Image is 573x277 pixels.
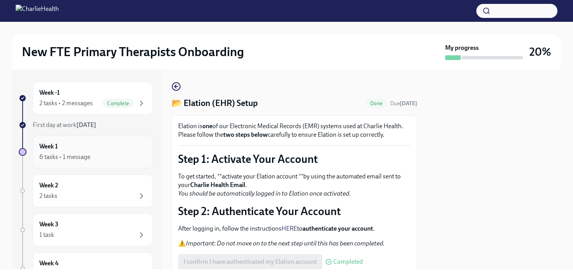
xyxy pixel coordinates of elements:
strong: one [202,122,212,130]
p: After logging in, follow the instructions to . [178,224,410,233]
h6: Week -1 [39,88,60,97]
h6: Week 1 [39,142,58,151]
div: 6 tasks • 1 message [39,153,90,161]
div: 2 tasks [39,192,57,200]
em: You should be automatically logged in to Elation once activated. [178,190,351,197]
p: To get started, **activate your Elation account **by using the automated email sent to your . [178,172,410,198]
img: CharlieHealth [16,5,59,17]
a: First day at work[DATE] [19,121,153,129]
h6: Week 3 [39,220,58,229]
h6: Week 2 [39,181,58,190]
strong: Charlie Health Email [190,181,245,189]
strong: two steps below [223,131,268,138]
h6: Week 4 [39,259,58,268]
div: 1 task [39,231,54,239]
em: Important: Do not move on to the next step until this has been completed. [186,240,385,247]
a: Week 31 task [19,213,153,246]
h3: 20% [529,45,551,59]
span: First day at work [33,121,96,129]
a: HERE [281,225,297,232]
strong: My progress [445,44,479,52]
span: September 6th, 2025 09:00 [390,100,417,107]
h2: New FTE Primary Therapists Onboarding [22,44,244,60]
span: Done [366,101,387,106]
div: 2 tasks • 2 messages [39,99,93,108]
a: Week -12 tasks • 2 messagesComplete [19,82,153,115]
p: ⚠️ [178,239,410,248]
span: Complete [103,101,134,106]
a: Week 16 tasks • 1 message [19,136,153,168]
p: Step 2: Authenticate Your Account [178,204,410,218]
strong: authenticate your account [302,225,373,232]
p: Elation is of our Electronic Medical Records (EMR) systems used at Charlie Health. Please follow ... [178,122,410,139]
p: Step 1: Activate Your Account [178,152,410,166]
a: Week 22 tasks [19,175,153,207]
h4: 📂 Elation (EHR) Setup [172,97,258,109]
span: Due [390,100,417,107]
span: Completed [333,259,363,265]
strong: [DATE] [400,100,417,107]
strong: [DATE] [76,121,96,129]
